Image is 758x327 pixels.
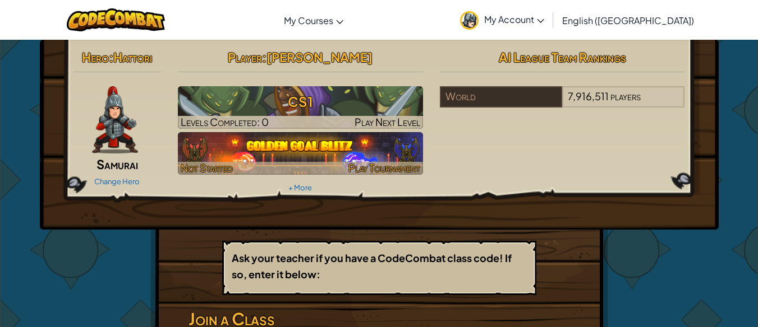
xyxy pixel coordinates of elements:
[67,8,165,31] img: CodeCombat logo
[284,15,333,26] span: My Courses
[288,183,312,192] a: + More
[568,90,609,102] span: 7,916,511
[92,86,138,153] img: samurai.pose.png
[178,132,423,175] img: Golden Goal
[267,49,373,65] span: [PERSON_NAME]
[460,11,479,30] img: avatar
[355,115,420,128] span: Play Next Level
[181,161,233,174] span: Not Started
[178,86,423,129] a: Play Next Level
[178,89,423,114] h3: CS1
[82,49,109,65] span: Hero
[178,132,423,175] a: Not StartedPlay Tournament
[499,49,626,65] span: AI League Team Rankings
[440,97,685,110] a: World7,916,511players
[109,49,113,65] span: :
[94,177,140,186] a: Change Hero
[440,86,562,108] div: World
[348,161,420,174] span: Play Tournament
[262,49,267,65] span: :
[454,2,550,38] a: My Account
[557,5,700,35] a: English ([GEOGRAPHIC_DATA])
[278,5,349,35] a: My Courses
[181,115,269,128] span: Levels Completed: 0
[610,90,641,102] span: players
[178,86,423,129] img: CS1
[228,49,262,65] span: Player
[113,49,152,65] span: Hattori
[484,13,544,25] span: My Account
[97,156,138,172] span: Samurai
[562,15,694,26] span: English ([GEOGRAPHIC_DATA])
[232,251,512,281] b: Ask your teacher if you have a CodeCombat class code! If so, enter it below:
